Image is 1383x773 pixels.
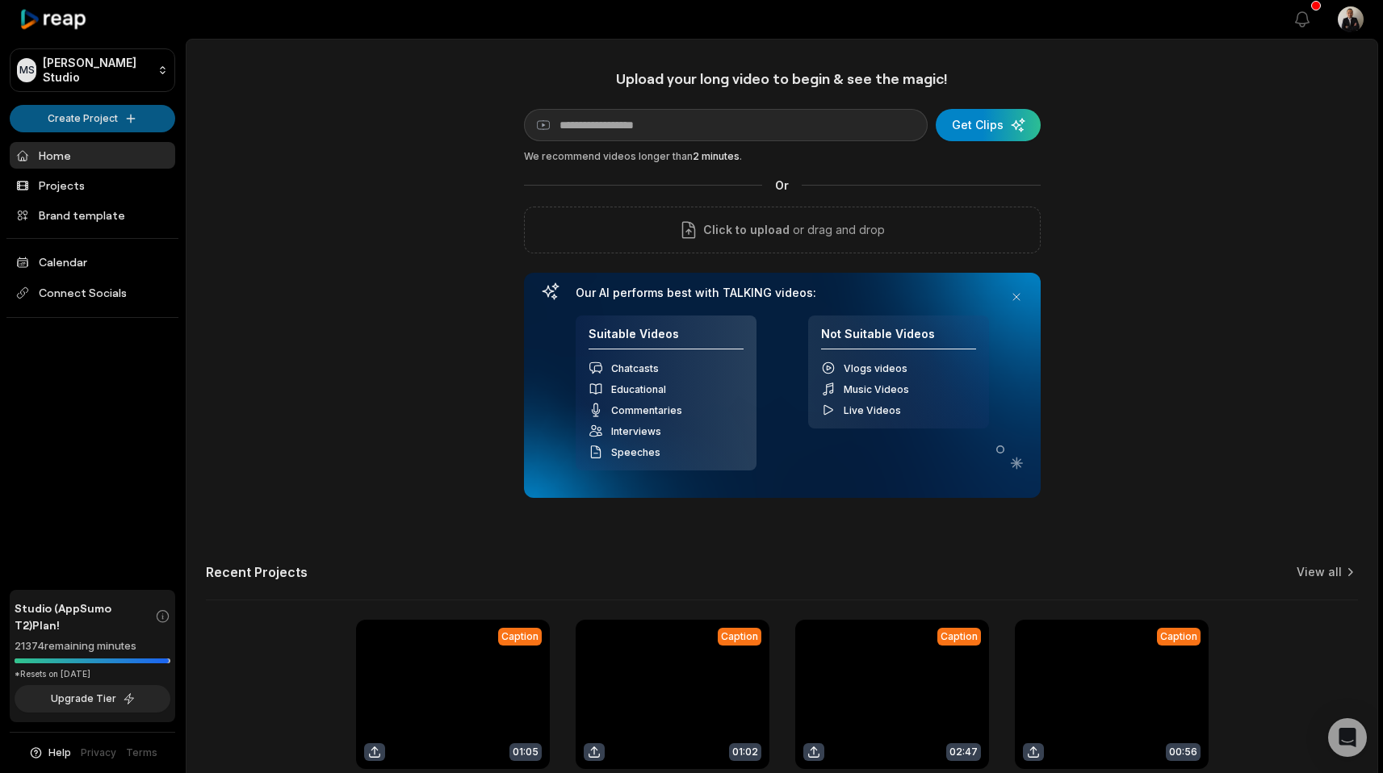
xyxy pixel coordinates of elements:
[844,404,901,416] span: Live Videos
[693,150,740,162] span: 2 minutes
[10,278,175,307] span: Connect Socials
[15,638,170,654] div: 21374 remaining minutes
[611,362,659,374] span: Chatcasts
[611,446,660,458] span: Speeches
[844,383,909,395] span: Music Videos
[10,172,175,198] a: Projects
[844,362,907,374] span: Vlogs videos
[48,746,71,760] span: Help
[576,286,989,300] h3: Our AI performs best with TALKING videos:
[15,685,170,712] button: Upgrade Tier
[10,249,175,275] a: Calendar
[81,746,116,760] a: Privacy
[10,202,175,228] a: Brand template
[524,149,1041,164] div: We recommend videos longer than .
[126,746,157,760] a: Terms
[15,600,155,633] span: Studio (AppSumo T2) Plan!
[10,105,175,132] button: Create Project
[1328,718,1367,757] div: Open Intercom Messenger
[936,109,1041,141] button: Get Clips
[15,668,170,680] div: *Resets on [DATE]
[206,564,308,580] h2: Recent Projects
[43,56,151,85] p: [PERSON_NAME] Studio
[1297,564,1342,580] a: View all
[703,220,790,240] span: Click to upload
[611,383,666,395] span: Educational
[611,425,661,437] span: Interviews
[589,327,744,350] h4: Suitable Videos
[762,177,802,194] span: Or
[821,327,976,350] h4: Not Suitable Videos
[28,746,71,760] button: Help
[790,220,885,240] p: or drag and drop
[10,142,175,169] a: Home
[17,58,36,82] div: MS
[611,404,682,416] span: Commentaries
[524,69,1041,88] h1: Upload your long video to begin & see the magic!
